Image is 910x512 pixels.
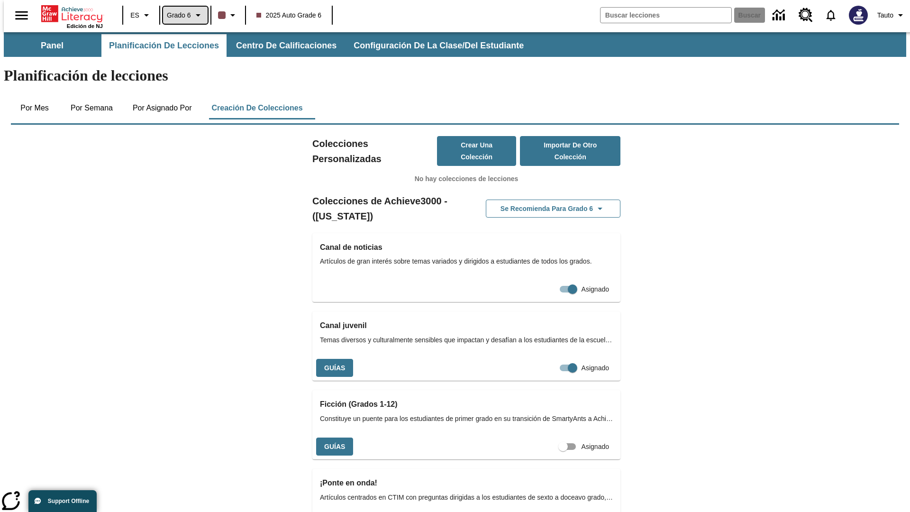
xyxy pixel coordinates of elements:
[204,97,310,119] button: Creación de colecciones
[8,1,36,29] button: Abrir el menú lateral
[28,490,97,512] button: Support Offline
[41,3,103,29] div: Portada
[582,442,609,452] span: Asignado
[320,256,613,266] span: Artículos de gran interés sobre temas variados y dirigidos a estudiantes de todos los grados.
[849,6,868,25] img: Avatar
[767,2,793,28] a: Centro de información
[312,193,466,224] h2: Colecciones de Achieve3000 - ([US_STATE])
[167,10,191,20] span: Grado 6
[320,398,613,411] h3: Ficción (Grados 1-12)
[11,97,58,119] button: Por mes
[437,136,517,166] button: Crear una colección
[126,7,156,24] button: Lenguaje: ES, Selecciona un idioma
[4,32,906,57] div: Subbarra de navegación
[130,10,139,20] span: ES
[582,284,609,294] span: Asignado
[601,8,731,23] input: Buscar campo
[4,67,906,84] h1: Planificación de lecciones
[5,34,100,57] button: Panel
[877,10,893,20] span: Tauto
[312,136,437,166] h2: Colecciones Personalizadas
[843,3,874,27] button: Escoja un nuevo avatar
[320,335,613,345] span: Temas diversos y culturalmente sensibles que impactan y desafían a los estudiantes de la escuela ...
[320,319,613,332] h3: Canal juvenil
[520,136,620,166] button: Importar de otro Colección
[256,10,322,20] span: 2025 Auto Grade 6
[163,7,208,24] button: Grado: Grado 6, Elige un grado
[582,363,609,373] span: Asignado
[320,414,613,424] span: Constituye un puente para los estudiantes de primer grado en su transición de SmartyAnts a Achiev...
[214,7,242,24] button: El color de la clase es café oscuro. Cambiar el color de la clase.
[41,4,103,23] a: Portada
[819,3,843,27] a: Notificaciones
[125,97,200,119] button: Por asignado por
[4,34,532,57] div: Subbarra de navegación
[346,34,531,57] button: Configuración de la clase/del estudiante
[320,493,613,503] span: Artículos centrados en CTIM con preguntas dirigidas a los estudiantes de sexto a doceavo grado, q...
[101,34,227,57] button: Planificación de lecciones
[312,174,620,184] p: No hay colecciones de lecciones
[486,200,620,218] button: Se recomienda para Grado 6
[320,241,613,254] h3: Canal de noticias
[874,7,910,24] button: Perfil/Configuración
[793,2,819,28] a: Centro de recursos, Se abrirá en una pestaña nueva.
[228,34,344,57] button: Centro de calificaciones
[48,498,89,504] span: Support Offline
[67,23,103,29] span: Edición de NJ
[316,438,353,456] button: Guías
[320,476,613,490] h3: ¡Ponte en onda!
[63,97,120,119] button: Por semana
[316,359,353,377] button: Guías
